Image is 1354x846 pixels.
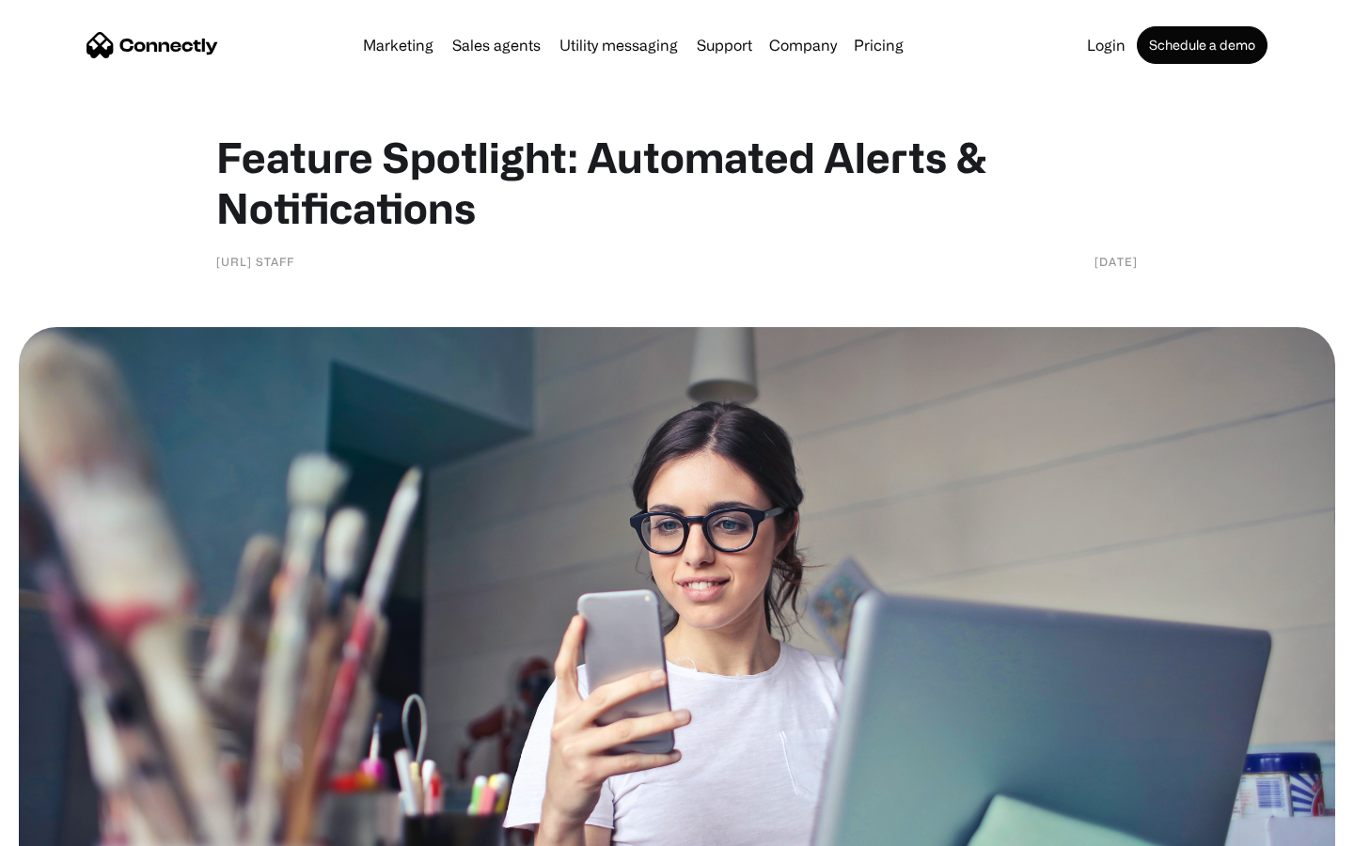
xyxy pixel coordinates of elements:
div: [URL] staff [216,252,294,271]
a: Utility messaging [552,38,685,53]
div: [DATE] [1094,252,1138,271]
div: Company [764,32,842,58]
a: Pricing [846,38,911,53]
h1: Feature Spotlight: Automated Alerts & Notifications [216,132,1138,233]
a: Marketing [355,38,441,53]
a: Schedule a demo [1137,26,1267,64]
div: Company [769,32,837,58]
ul: Language list [38,813,113,839]
aside: Language selected: English [19,813,113,839]
a: Support [689,38,760,53]
a: Sales agents [445,38,548,53]
a: home [87,31,218,59]
a: Login [1079,38,1133,53]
